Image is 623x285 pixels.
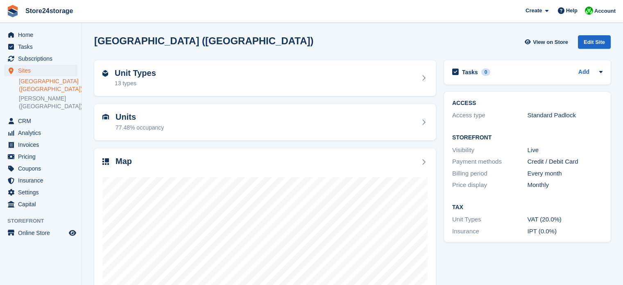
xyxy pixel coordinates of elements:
[4,29,77,41] a: menu
[4,198,77,210] a: menu
[18,151,67,162] span: Pricing
[528,169,603,178] div: Every month
[102,70,108,77] img: unit-type-icn-2b2737a686de81e16bb02015468b77c625bbabd49415b5ef34ead5e3b44a266d.svg
[18,29,67,41] span: Home
[578,35,611,49] div: Edit Site
[452,146,528,155] div: Visibility
[528,157,603,166] div: Credit / Debit Card
[116,157,132,166] h2: Map
[523,35,571,49] a: View on Store
[452,100,603,107] h2: ACCESS
[481,68,491,76] div: 0
[462,68,478,76] h2: Tasks
[4,163,77,174] a: menu
[102,158,109,165] img: map-icn-33ee37083ee616e46c38cad1a60f524a97daa1e2b2c8c0bc3eb3415660979fc1.svg
[578,35,611,52] a: Edit Site
[102,114,109,120] img: unit-icn-7be61d7bf1b0ce9d3e12c5938cc71ed9869f7b940bace4675aadf7bd6d80202e.svg
[452,111,528,120] div: Access type
[528,215,603,224] div: VAT (20.0%)
[452,204,603,211] h2: Tax
[115,79,156,88] div: 13 types
[4,41,77,52] a: menu
[68,228,77,238] a: Preview store
[18,163,67,174] span: Coupons
[528,146,603,155] div: Live
[452,180,528,190] div: Price display
[4,65,77,76] a: menu
[18,65,67,76] span: Sites
[18,53,67,64] span: Subscriptions
[578,68,589,77] a: Add
[116,123,164,132] div: 77.48% occupancy
[526,7,542,15] span: Create
[18,227,67,239] span: Online Store
[452,215,528,224] div: Unit Types
[115,68,156,78] h2: Unit Types
[4,175,77,186] a: menu
[18,115,67,127] span: CRM
[94,60,436,96] a: Unit Types 13 types
[452,169,528,178] div: Billing period
[594,7,616,15] span: Account
[452,227,528,236] div: Insurance
[4,127,77,139] a: menu
[116,112,164,122] h2: Units
[4,139,77,150] a: menu
[528,111,603,120] div: Standard Padlock
[4,115,77,127] a: menu
[18,198,67,210] span: Capital
[18,127,67,139] span: Analytics
[452,135,603,141] h2: Storefront
[18,175,67,186] span: Insurance
[7,217,82,225] span: Storefront
[528,227,603,236] div: IPT (0.0%)
[533,38,568,46] span: View on Store
[18,139,67,150] span: Invoices
[4,187,77,198] a: menu
[7,5,19,17] img: stora-icon-8386f47178a22dfd0bd8f6a31ec36ba5ce8667c1dd55bd0f319d3a0aa187defe.svg
[19,95,77,110] a: [PERSON_NAME] ([GEOGRAPHIC_DATA])
[566,7,578,15] span: Help
[4,53,77,64] a: menu
[528,180,603,190] div: Monthly
[94,35,314,46] h2: [GEOGRAPHIC_DATA] ([GEOGRAPHIC_DATA])
[22,4,77,18] a: Store24storage
[4,151,77,162] a: menu
[19,78,77,93] a: [GEOGRAPHIC_DATA] ([GEOGRAPHIC_DATA])
[18,41,67,52] span: Tasks
[18,187,67,198] span: Settings
[94,104,436,140] a: Units 77.48% occupancy
[452,157,528,166] div: Payment methods
[4,227,77,239] a: menu
[585,7,593,15] img: Tracy Harper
